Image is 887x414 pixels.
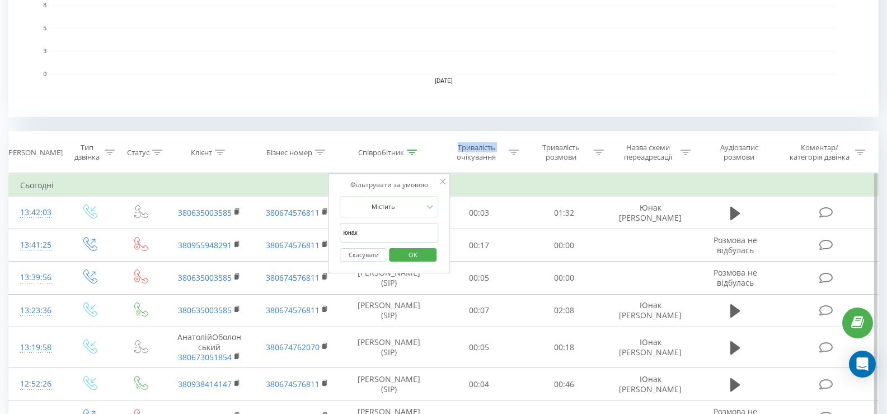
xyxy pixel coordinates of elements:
div: Open Intercom Messenger [849,351,876,378]
input: Введіть значення [340,223,438,243]
div: 13:39:56 [20,267,52,289]
td: [PERSON_NAME] (SIP) [341,368,437,401]
a: 380635003585 [178,207,232,218]
td: Юнак [PERSON_NAME] [606,327,694,368]
td: 00:04 [437,368,522,401]
td: [PERSON_NAME] (SIP) [341,294,437,327]
div: Назва схеми переадресації [618,143,678,162]
a: 380673051854 [178,352,232,362]
div: Аудіозапис розмови [705,143,773,162]
a: 380955948291 [178,240,232,250]
td: 00:05 [437,327,522,368]
a: 380674576811 [266,379,320,389]
text: [DATE] [435,78,453,84]
div: Бізнес номер [266,148,312,157]
td: [PERSON_NAME] (SIP) [341,262,437,294]
td: 00:46 [522,368,607,401]
td: Юнак [PERSON_NAME] [606,294,694,327]
a: 380674576811 [266,207,320,218]
td: 00:17 [437,229,522,262]
text: 5 [43,25,46,31]
div: 13:42:03 [20,202,52,224]
div: [PERSON_NAME] [6,148,63,157]
td: Юнак [PERSON_NAME] [606,197,694,229]
span: Розмова не відбулась [714,235,757,255]
td: 00:05 [437,262,522,294]
div: Фільтрувати за умовою [340,179,438,190]
div: Тривалість розмови [532,143,591,162]
a: 380674576811 [266,305,320,315]
td: 00:18 [522,327,607,368]
div: Тривалість очікування [447,143,506,162]
td: 00:00 [522,229,607,262]
div: Клієнт [191,148,212,157]
button: OK [389,248,437,262]
text: 0 [43,71,46,77]
div: 13:19:58 [20,337,52,359]
a: 380635003585 [178,272,232,283]
span: OK [397,246,429,263]
td: 02:08 [522,294,607,327]
span: Розмова не відбулась [714,267,757,288]
td: АнатолійОболонський [165,327,254,368]
div: Статус [127,148,149,157]
text: 8 [43,2,46,8]
a: 380674762070 [266,342,320,352]
a: 380635003585 [178,305,232,315]
td: 00:07 [437,294,522,327]
text: 3 [43,48,46,54]
td: [PERSON_NAME] (SIP) [341,327,437,368]
td: Юнак [PERSON_NAME] [606,368,694,401]
button: Скасувати [340,248,387,262]
div: Співробітник [358,148,404,157]
div: 12:52:26 [20,373,52,395]
a: 380674576811 [266,272,320,283]
div: 13:23:36 [20,300,52,322]
td: 00:00 [522,262,607,294]
a: 380674576811 [266,240,320,250]
div: Коментар/категорія дзвінка [787,143,852,162]
td: Сьогодні [9,174,879,197]
a: 380938414147 [178,379,232,389]
td: 00:03 [437,197,522,229]
div: 13:41:25 [20,234,52,256]
td: 01:32 [522,197,607,229]
div: Тип дзвінка [73,143,101,162]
